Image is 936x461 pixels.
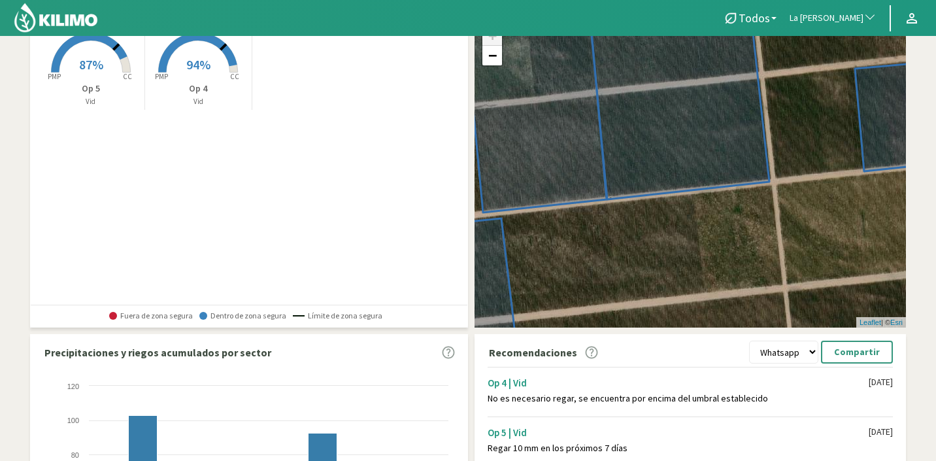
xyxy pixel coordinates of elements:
[489,345,577,360] p: Recomendaciones
[890,318,903,326] a: Esri
[860,318,881,326] a: Leaflet
[37,82,144,95] p: Op 5
[71,451,79,459] text: 80
[109,311,193,320] span: Fuera de zona segura
[869,377,893,388] div: [DATE]
[488,377,869,389] div: Op 4 | Vid
[482,46,502,65] a: Zoom out
[155,72,168,81] tspan: PMP
[37,96,144,107] p: Vid
[856,317,906,328] div: | ©
[869,426,893,437] div: [DATE]
[145,82,252,95] p: Op 4
[199,311,286,320] span: Dentro de zona segura
[79,56,103,73] span: 87%
[13,2,99,33] img: Kilimo
[145,96,252,107] p: Vid
[482,26,502,46] a: Zoom in
[790,12,863,25] span: La [PERSON_NAME]
[123,72,132,81] tspan: CC
[231,72,240,81] tspan: CC
[67,417,79,424] text: 100
[44,345,271,360] p: Precipitaciones y riegos acumulados por sector
[293,311,382,320] span: Límite de zona segura
[488,443,869,454] div: Regar 10 mm en los próximos 7 días
[488,426,869,439] div: Op 5 | Vid
[834,345,880,360] p: Compartir
[186,56,210,73] span: 94%
[67,383,79,390] text: 120
[488,393,869,404] div: No es necesario regar, se encuentra por encima del umbral establecido
[48,72,61,81] tspan: PMP
[739,11,770,25] span: Todos
[821,341,893,364] button: Compartir
[783,4,883,33] button: La [PERSON_NAME]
